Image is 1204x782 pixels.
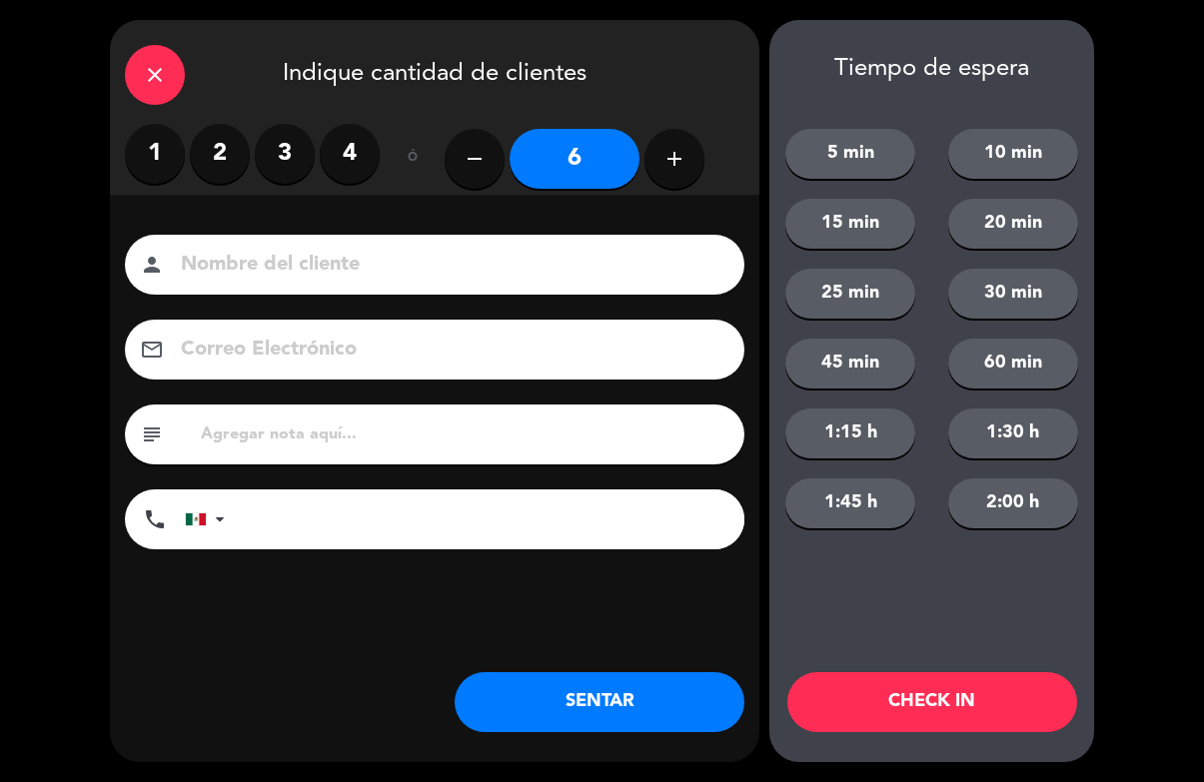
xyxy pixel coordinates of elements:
button: 2:00 h [948,478,1078,528]
button: remove [445,129,505,189]
label: 2 [190,124,250,184]
div: Mexico (México): +52 [186,490,232,548]
button: 25 min [785,269,915,319]
button: add [644,129,704,189]
input: Agregar nota aquí... [199,420,729,448]
button: 5 min [785,129,915,179]
button: 1:30 h [948,408,1078,458]
label: 4 [320,124,380,184]
i: subject [140,422,164,446]
button: 10 min [948,129,1078,179]
button: 30 min [948,269,1078,319]
input: Nombre del cliente [179,248,718,283]
button: 15 min [785,199,915,249]
i: close [143,63,167,87]
div: Tiempo de espera [769,55,1094,84]
button: 1:45 h [785,478,915,528]
button: 1:15 h [785,408,915,458]
i: email [140,338,164,362]
i: person [140,253,164,277]
button: 60 min [948,339,1078,389]
div: Indique cantidad de clientes [110,20,759,124]
div: ó [380,124,445,194]
button: CHECK IN [787,672,1077,732]
button: 45 min [785,339,915,389]
button: 20 min [948,199,1078,249]
label: 1 [125,124,185,184]
i: remove [463,147,487,171]
button: SENTAR [455,672,744,732]
label: 3 [255,124,315,184]
i: add [662,147,686,171]
input: Correo Electrónico [179,333,718,368]
i: phone [143,507,167,531]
